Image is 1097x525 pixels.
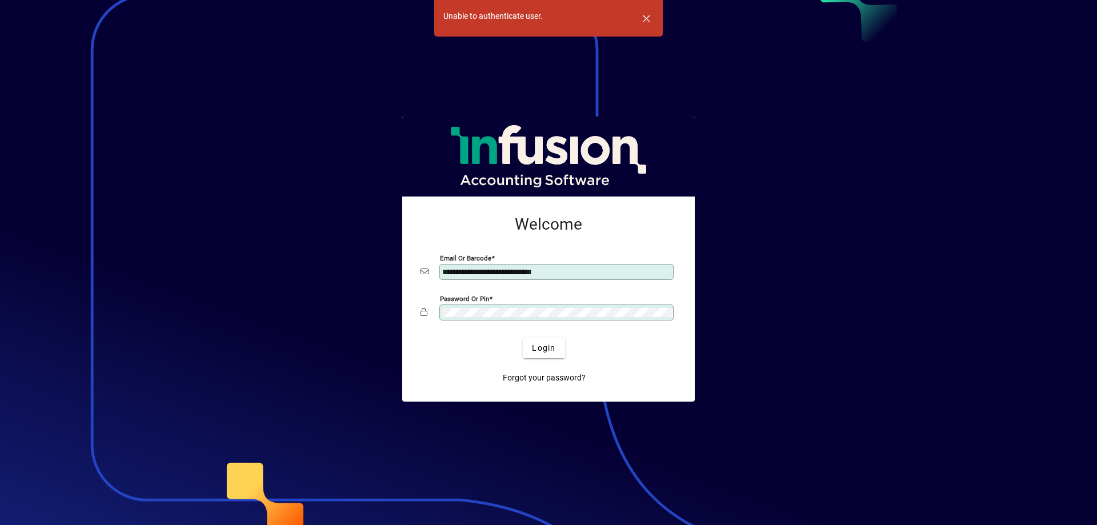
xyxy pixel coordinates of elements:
[532,342,555,354] span: Login
[440,254,491,262] mat-label: Email or Barcode
[503,372,586,384] span: Forgot your password?
[421,215,676,234] h2: Welcome
[440,295,489,303] mat-label: Password or Pin
[498,367,590,388] a: Forgot your password?
[443,10,543,22] div: Unable to authenticate user.
[632,5,660,32] button: Dismiss
[523,338,564,358] button: Login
